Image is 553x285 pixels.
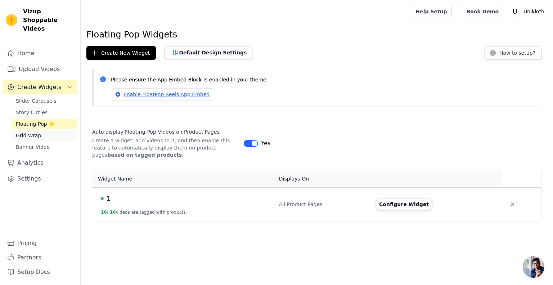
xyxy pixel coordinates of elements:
a: Enable FloatPop Reels App Embed [111,88,214,101]
span: 16 / [101,210,108,215]
span: Slider Carousels [16,97,57,104]
a: Grid Wrap [12,130,77,141]
button: How to setup? [485,46,541,60]
button: U Unikloth [509,5,547,18]
span: 16 [110,210,116,215]
p: Create a widget, add videos to it, and then enable this feature to automatically display them on ... [92,137,238,159]
button: 16/ 16videos are tagged with products. [101,209,187,215]
div: Open chat [523,256,544,278]
a: Upload Videos [3,62,77,76]
p: Please ensure the App Embed Block is enabled in your theme. [111,76,536,84]
a: Story Circles [12,107,77,117]
a: Home [3,46,77,61]
h1: Floating Pop Widgets [86,29,547,40]
span: Yes [261,139,270,148]
a: Pricing [3,236,77,250]
a: Floating-Pop ⭐ [12,119,77,129]
a: How to setup? [485,51,541,58]
div: All Product Pages [279,201,366,208]
a: Book Demo [462,5,503,18]
span: 1 [107,193,111,204]
a: Partners [3,250,77,265]
a: Help Setup [411,5,451,18]
a: Settings [3,172,77,186]
a: Banner Video [12,142,77,152]
button: Default Design Settings [165,46,252,59]
a: Analytics [3,156,77,170]
p: Unikloth [521,5,547,18]
span: Live Published [101,197,104,200]
strong: based on tagged products. [107,152,184,158]
button: Delete widget [506,198,519,211]
span: Floating-Pop ⭐ [16,120,55,128]
span: Banner Video [16,143,50,151]
th: Widget Name [92,170,275,188]
img: Vizup [6,14,17,26]
label: Auto display Floating-Pop Videos on Product Pages [92,128,238,135]
button: Create Widgets [3,80,77,94]
th: Displays On [275,170,370,188]
a: Slider Carousels [12,96,77,106]
span: Grid Wrap [16,132,41,139]
button: Yes [244,139,270,148]
button: Create New Widget [86,46,156,60]
span: Story Circles [16,109,48,116]
span: Vizup Shoppable Videos [23,7,75,33]
a: Setup Docs [3,265,77,279]
span: Create Widgets [17,83,62,92]
button: Configure Widget [375,199,433,210]
text: U [513,8,517,15]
